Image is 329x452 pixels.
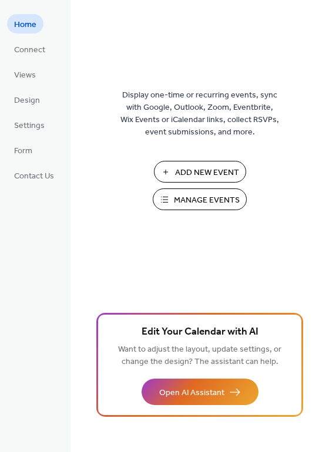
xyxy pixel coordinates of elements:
span: Add New Event [175,167,239,179]
span: Home [14,19,36,31]
span: Views [14,69,36,82]
a: Form [7,140,39,160]
a: Home [7,14,43,33]
button: Open AI Assistant [142,379,258,405]
button: Manage Events [153,188,247,210]
span: Connect [14,44,45,56]
span: Form [14,145,32,157]
a: Contact Us [7,166,61,185]
button: Add New Event [154,161,246,183]
a: Design [7,90,47,109]
a: Settings [7,115,52,134]
span: Manage Events [174,194,240,207]
span: Want to adjust the layout, update settings, or change the design? The assistant can help. [118,342,281,370]
span: Open AI Assistant [159,387,224,399]
span: Settings [14,120,45,132]
span: Edit Your Calendar with AI [142,324,258,340]
span: Design [14,95,40,107]
a: Views [7,65,43,84]
span: Display one-time or recurring events, sync with Google, Outlook, Zoom, Eventbrite, Wix Events or ... [120,89,279,139]
a: Connect [7,39,52,59]
span: Contact Us [14,170,54,183]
